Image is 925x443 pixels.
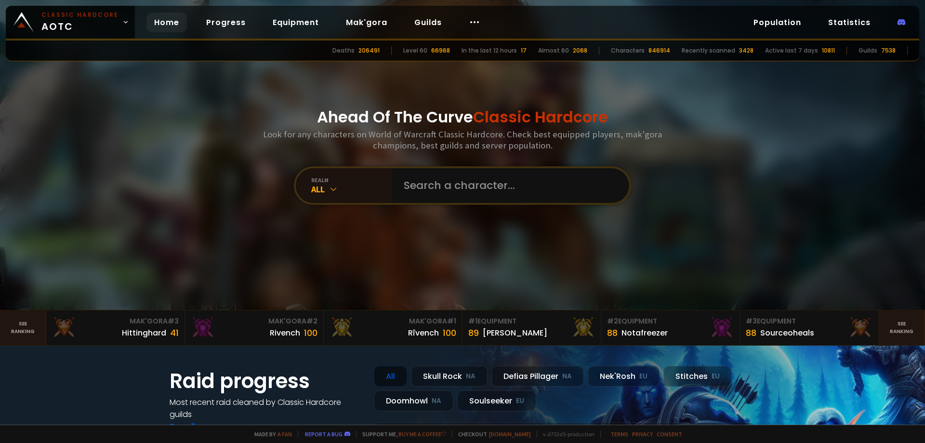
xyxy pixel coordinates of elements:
div: Mak'Gora [330,316,456,326]
div: 100 [443,326,456,339]
h4: Most recent raid cleaned by Classic Hardcore guilds [170,396,362,420]
a: a fan [277,430,292,438]
a: #2Equipment88Notafreezer [601,310,740,345]
div: 7538 [881,46,896,55]
div: Hittinghard [122,327,166,339]
a: Buy me a coffee [398,430,446,438]
a: Mak'Gora#3Hittinghard41 [46,310,185,345]
small: NA [466,372,476,381]
div: Mak'Gora [52,316,179,326]
span: # 3 [746,316,757,326]
h1: Raid progress [170,366,362,396]
small: NA [432,396,441,406]
input: Search a character... [398,168,618,203]
div: Equipment [746,316,872,326]
a: Population [746,13,809,32]
small: EU [712,372,720,381]
div: Guilds [859,46,877,55]
a: Progress [198,13,253,32]
div: Defias Pillager [491,366,584,387]
div: 88 [607,326,618,339]
div: 100 [304,326,317,339]
div: Characters [611,46,645,55]
div: 2068 [573,46,587,55]
div: Almost 60 [538,46,569,55]
div: 17 [521,46,527,55]
small: Classic Hardcore [41,11,119,19]
span: Classic Hardcore [473,106,608,128]
div: All [374,366,407,387]
div: 846914 [648,46,670,55]
a: [DOMAIN_NAME] [489,430,531,438]
h3: Look for any characters on World of Warcraft Classic Hardcore. Check best equipped players, mak'g... [259,129,666,151]
small: NA [562,372,572,381]
a: Report a bug [305,430,343,438]
span: Support me, [356,430,446,438]
div: Level 60 [403,46,427,55]
div: Mak'Gora [191,316,317,326]
a: Home [146,13,187,32]
div: Notafreezer [621,327,668,339]
div: 66968 [431,46,450,55]
div: Rivench [270,327,300,339]
h1: Ahead Of The Curve [317,106,608,129]
div: Rîvench [408,327,439,339]
small: EU [639,372,647,381]
div: 206491 [358,46,380,55]
div: Recently scanned [682,46,735,55]
div: Soulseeker [457,390,536,411]
span: # 1 [468,316,477,326]
span: Made by [249,430,292,438]
a: Classic HardcoreAOTC [6,6,135,39]
div: Sourceoheals [760,327,814,339]
div: Equipment [607,316,734,326]
div: All [311,184,392,195]
div: 41 [170,326,179,339]
div: In the last 12 hours [462,46,517,55]
span: # 2 [607,316,618,326]
div: 88 [746,326,756,339]
a: #3Equipment88Sourceoheals [740,310,879,345]
div: Stitches [663,366,732,387]
div: 3428 [739,46,753,55]
a: Privacy [632,430,653,438]
a: Mak'gora [338,13,395,32]
span: # 2 [306,316,317,326]
div: Doomhowl [374,390,453,411]
a: Statistics [820,13,878,32]
a: Consent [657,430,682,438]
span: Checkout [452,430,531,438]
a: Equipment [265,13,327,32]
span: # 3 [168,316,179,326]
div: Equipment [468,316,595,326]
div: Deaths [332,46,355,55]
div: Active last 7 days [765,46,818,55]
div: 89 [468,326,479,339]
a: Mak'Gora#2Rivench100 [185,310,324,345]
a: Mak'Gora#1Rîvench100 [324,310,462,345]
div: Nek'Rosh [588,366,660,387]
div: Skull Rock [411,366,488,387]
span: v. d752d5 - production [537,430,595,438]
a: Seeranking [879,310,925,345]
small: EU [516,396,524,406]
div: 10811 [822,46,835,55]
span: # 1 [447,316,456,326]
a: See all progress [170,421,232,432]
span: AOTC [41,11,119,34]
a: Terms [610,430,628,438]
div: [PERSON_NAME] [483,327,547,339]
div: realm [311,176,392,184]
a: #1Equipment89[PERSON_NAME] [462,310,601,345]
a: Guilds [407,13,449,32]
